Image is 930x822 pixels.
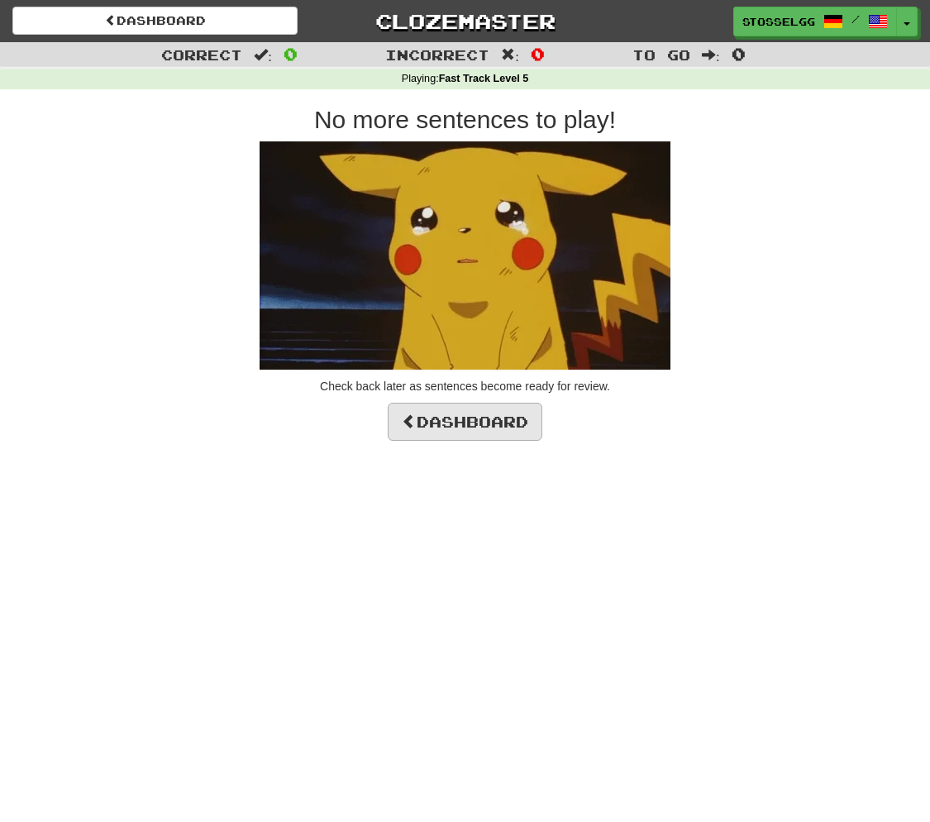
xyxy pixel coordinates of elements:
[732,44,746,64] span: 0
[260,141,670,370] img: sad-pikachu.gif
[385,46,489,63] span: Incorrect
[851,13,860,25] span: /
[388,403,542,441] a: Dashboard
[12,7,298,35] a: Dashboard
[702,48,720,62] span: :
[254,48,272,62] span: :
[161,46,242,63] span: Correct
[501,48,519,62] span: :
[632,46,690,63] span: To go
[77,106,854,133] h2: No more sentences to play!
[439,73,529,84] strong: Fast Track Level 5
[733,7,897,36] a: stosselgg /
[77,378,854,394] p: Check back later as sentences become ready for review.
[742,14,815,29] span: stosselgg
[531,44,545,64] span: 0
[322,7,608,36] a: Clozemaster
[284,44,298,64] span: 0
